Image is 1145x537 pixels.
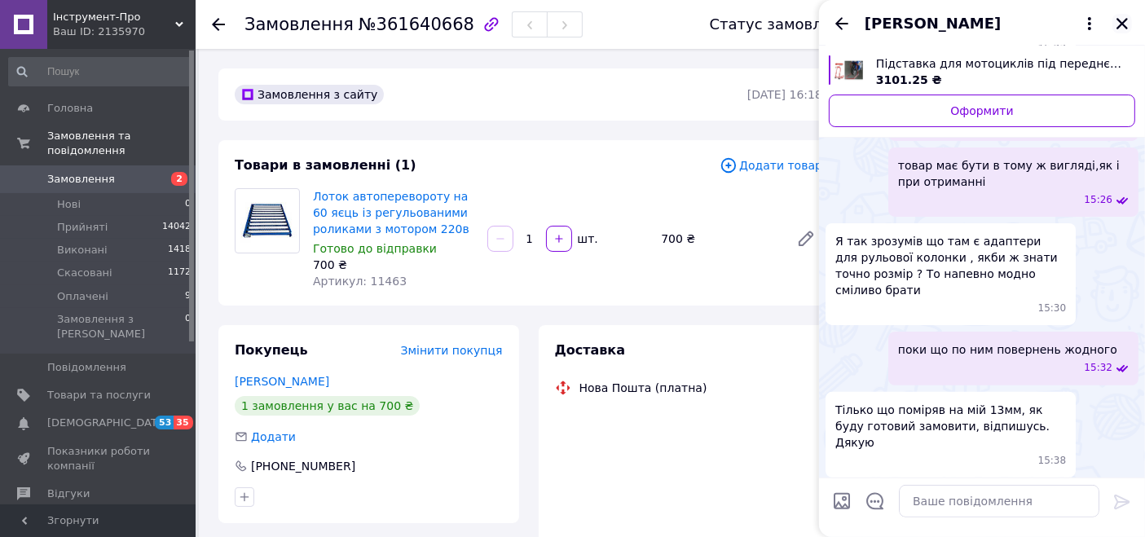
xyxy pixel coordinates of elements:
img: 6673933095_w640_h640_podstavka-dlya-mototsiklov.jpg [834,55,863,85]
span: Я так зрозумів що там є адаптери для рульової колонки , якби ж знати точно розмір ? То напевно мо... [835,233,1066,298]
span: Відгуки [47,486,90,501]
span: 1418 [168,243,191,257]
span: 0 [185,312,191,341]
span: Виконані [57,243,108,257]
span: №361640668 [359,15,474,34]
span: 9 [185,289,191,304]
span: Артикул: 11463 [313,275,407,288]
span: 15:30 12.09.2025 [1038,302,1067,315]
div: Нова Пошта (платна) [575,380,711,396]
span: Змінити покупця [401,344,503,357]
span: 2 [171,172,187,186]
span: 15:26 12.09.2025 [1084,193,1112,207]
div: 700 ₴ [313,257,474,273]
span: 14042 [162,220,191,235]
span: Доставка [555,342,626,358]
span: 15:32 12.09.2025 [1084,361,1112,375]
time: [DATE] 16:18 [747,88,822,101]
a: [PERSON_NAME] [235,375,329,388]
span: Оплачені [57,289,108,304]
div: Замовлення з сайту [235,85,384,104]
a: Оформити [829,95,1135,127]
span: Прийняті [57,220,108,235]
input: Пошук [8,57,192,86]
span: 0 [185,197,191,212]
div: 1 замовлення у вас на 700 ₴ [235,396,420,416]
span: 15:38 12.09.2025 [1038,454,1067,468]
a: Переглянути товар [829,55,1135,88]
button: Назад [832,14,852,33]
span: [DEMOGRAPHIC_DATA] [47,416,168,430]
span: поки що по ним повернень жодного [898,341,1117,358]
span: Замовлення [47,172,115,187]
div: Ваш ID: 2135970 [53,24,196,39]
div: 700 ₴ [654,227,783,250]
span: [PERSON_NAME] [865,13,1001,34]
span: Скасовані [57,266,112,280]
span: Замовлення з [PERSON_NAME] [57,312,185,341]
span: Головна [47,101,93,116]
span: Товари та послуги [47,388,151,403]
span: 53 [155,416,174,429]
div: Статус замовлення [710,16,860,33]
div: шт. [574,231,600,247]
span: Замовлення [244,15,354,34]
span: Показники роботи компанії [47,444,151,473]
span: Підставка для мотоциклів під переднє колесо до 250 кг [876,55,1122,72]
span: Замовлення та повідомлення [47,129,196,158]
div: [PHONE_NUMBER] [249,458,357,474]
span: Тілько що поміряв на мій 13мм, як буду готовий замовити, відпишусь. Дякую [835,402,1066,451]
span: Повідомлення [47,360,126,375]
button: [PERSON_NAME] [865,13,1099,34]
div: Повернутися назад [212,16,225,33]
span: Додати товар [720,156,822,174]
span: 1172 [168,266,191,280]
button: Відкрити шаблони відповідей [865,491,886,512]
span: Покупець [235,342,308,358]
button: Закрити [1112,14,1132,33]
span: Товари в замовленні (1) [235,157,416,173]
span: Нові [57,197,81,212]
span: 35 [174,416,192,429]
a: Лоток автоперевороту на 60 яєць із регульованими роликами з мотором 220в [313,190,469,235]
span: 3101.25 ₴ [876,73,942,86]
span: Готово до відправки [313,242,437,255]
img: Лоток автоперевороту на 60 яєць із регульованими роликами з мотором 220в [236,197,299,245]
a: Редагувати [790,222,822,255]
span: Додати [251,430,296,443]
span: товар має бути в тому ж вигляді,як і при отриманні [898,157,1129,190]
span: Інструмент-Про [53,10,175,24]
